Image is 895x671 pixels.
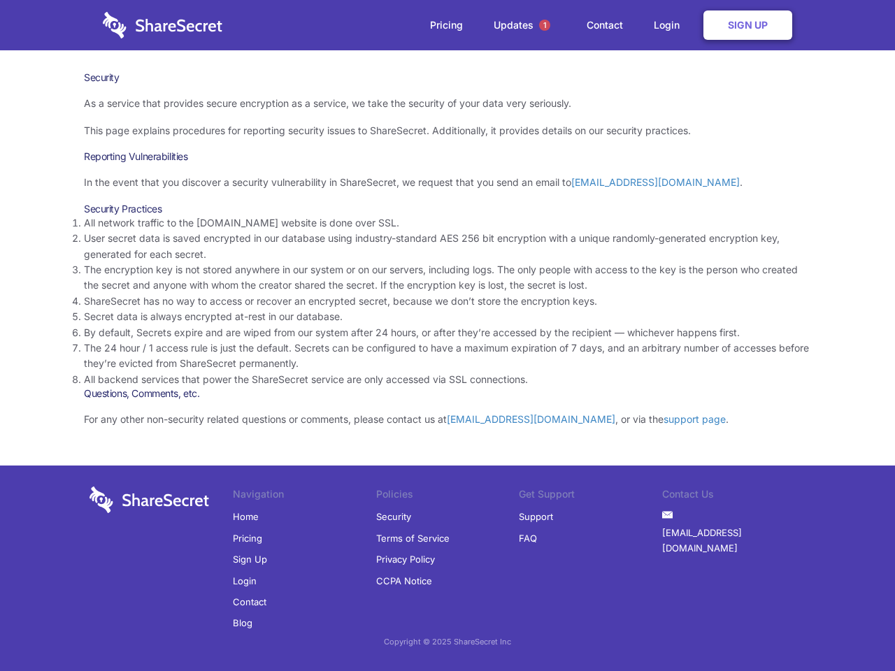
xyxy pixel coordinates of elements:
[519,528,537,549] a: FAQ
[84,215,811,231] li: All network traffic to the [DOMAIN_NAME] website is done over SSL.
[376,570,432,591] a: CCPA Notice
[84,372,811,387] li: All backend services that power the ShareSecret service are only accessed via SSL connections.
[89,486,209,513] img: logo-wordmark-white-trans-d4663122ce5f474addd5e946df7df03e33cb6a1c49d2221995e7729f52c070b2.svg
[233,549,267,570] a: Sign Up
[84,325,811,340] li: By default, Secrets expire and are wiped from our system after 24 hours, or after they’re accesse...
[447,413,615,425] a: [EMAIL_ADDRESS][DOMAIN_NAME]
[376,549,435,570] a: Privacy Policy
[519,506,553,527] a: Support
[233,591,266,612] a: Contact
[233,486,376,506] li: Navigation
[84,123,811,138] p: This page explains procedures for reporting security issues to ShareSecret. Additionally, it prov...
[233,528,262,549] a: Pricing
[84,203,811,215] h3: Security Practices
[84,412,811,427] p: For any other non-security related questions or comments, please contact us at , or via the .
[84,231,811,262] li: User secret data is saved encrypted in our database using industry-standard AES 256 bit encryptio...
[84,294,811,309] li: ShareSecret has no way to access or recover an encrypted secret, because we don’t store the encry...
[376,506,411,527] a: Security
[662,522,805,559] a: [EMAIL_ADDRESS][DOMAIN_NAME]
[233,506,259,527] a: Home
[539,20,550,31] span: 1
[571,176,740,188] a: [EMAIL_ADDRESS][DOMAIN_NAME]
[662,486,805,506] li: Contact Us
[84,340,811,372] li: The 24 hour / 1 access rule is just the default. Secrets can be configured to have a maximum expi...
[664,413,726,425] a: support page
[376,528,450,549] a: Terms of Service
[233,612,252,633] a: Blog
[519,486,662,506] li: Get Support
[103,12,222,38] img: logo-wordmark-white-trans-d4663122ce5f474addd5e946df7df03e33cb6a1c49d2221995e7729f52c070b2.svg
[84,96,811,111] p: As a service that provides secure encryption as a service, we take the security of your data very...
[84,309,811,324] li: Secret data is always encrypted at-rest in our database.
[376,486,520,506] li: Policies
[84,150,811,163] h3: Reporting Vulnerabilities
[640,3,701,47] a: Login
[233,570,257,591] a: Login
[84,71,811,84] h1: Security
[573,3,637,47] a: Contact
[416,3,477,47] a: Pricing
[84,262,811,294] li: The encryption key is not stored anywhere in our system or on our servers, including logs. The on...
[703,10,792,40] a: Sign Up
[84,175,811,190] p: In the event that you discover a security vulnerability in ShareSecret, we request that you send ...
[84,387,811,400] h3: Questions, Comments, etc.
